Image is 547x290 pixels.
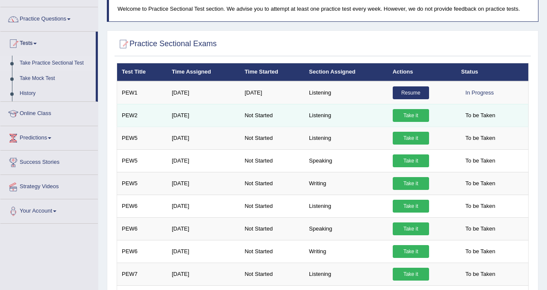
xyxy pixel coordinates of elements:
a: Take Mock Test [16,71,96,86]
td: Not Started [240,195,304,217]
th: Actions [388,63,456,81]
td: Not Started [240,240,304,263]
a: Take it [393,268,429,281]
th: Time Assigned [167,63,240,81]
td: Writing [304,240,388,263]
a: Tests [0,32,96,53]
td: Listening [304,263,388,285]
td: PEW6 [117,240,167,263]
td: Not Started [240,149,304,172]
td: Not Started [240,217,304,240]
span: To be Taken [461,245,500,258]
th: Test Title [117,63,167,81]
td: [DATE] [167,149,240,172]
a: Take it [393,132,429,145]
a: Online Class [0,102,98,123]
td: PEW5 [117,149,167,172]
td: Listening [304,81,388,104]
a: Resume [393,86,429,99]
td: PEW6 [117,217,167,240]
a: Take it [393,245,429,258]
td: [DATE] [167,172,240,195]
td: [DATE] [167,195,240,217]
th: Time Started [240,63,304,81]
td: [DATE] [167,217,240,240]
a: History [16,86,96,101]
a: Success Stories [0,151,98,172]
td: PEW1 [117,81,167,104]
td: [DATE] [167,127,240,149]
td: [DATE] [167,81,240,104]
td: [DATE] [167,104,240,127]
a: Practice Questions [0,7,98,29]
span: To be Taken [461,200,500,213]
span: To be Taken [461,132,500,145]
th: Status [456,63,528,81]
a: Take it [393,200,429,213]
td: PEW7 [117,263,167,285]
a: Take Practice Sectional Test [16,56,96,71]
h2: Practice Sectional Exams [117,38,217,50]
td: Listening [304,127,388,149]
span: To be Taken [461,177,500,190]
th: Section Assigned [304,63,388,81]
a: Take it [393,154,429,167]
td: PEW5 [117,127,167,149]
td: PEW2 [117,104,167,127]
span: To be Taken [461,154,500,167]
td: Not Started [240,127,304,149]
td: Listening [304,195,388,217]
a: Predictions [0,126,98,148]
td: Not Started [240,263,304,285]
td: Speaking [304,149,388,172]
p: Welcome to Practice Sectional Test section. We advise you to attempt at least one practice test e... [118,5,529,13]
td: Not Started [240,172,304,195]
td: [DATE] [167,240,240,263]
span: To be Taken [461,268,500,281]
td: Not Started [240,104,304,127]
span: To be Taken [461,222,500,235]
td: Speaking [304,217,388,240]
td: PEW5 [117,172,167,195]
td: Writing [304,172,388,195]
a: Your Account [0,199,98,221]
td: Listening [304,104,388,127]
a: Take it [393,109,429,122]
td: PEW6 [117,195,167,217]
div: In Progress [461,86,498,99]
a: Take it [393,177,429,190]
a: Take it [393,222,429,235]
td: [DATE] [240,81,304,104]
span: To be Taken [461,109,500,122]
a: Strategy Videos [0,175,98,196]
td: [DATE] [167,263,240,285]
